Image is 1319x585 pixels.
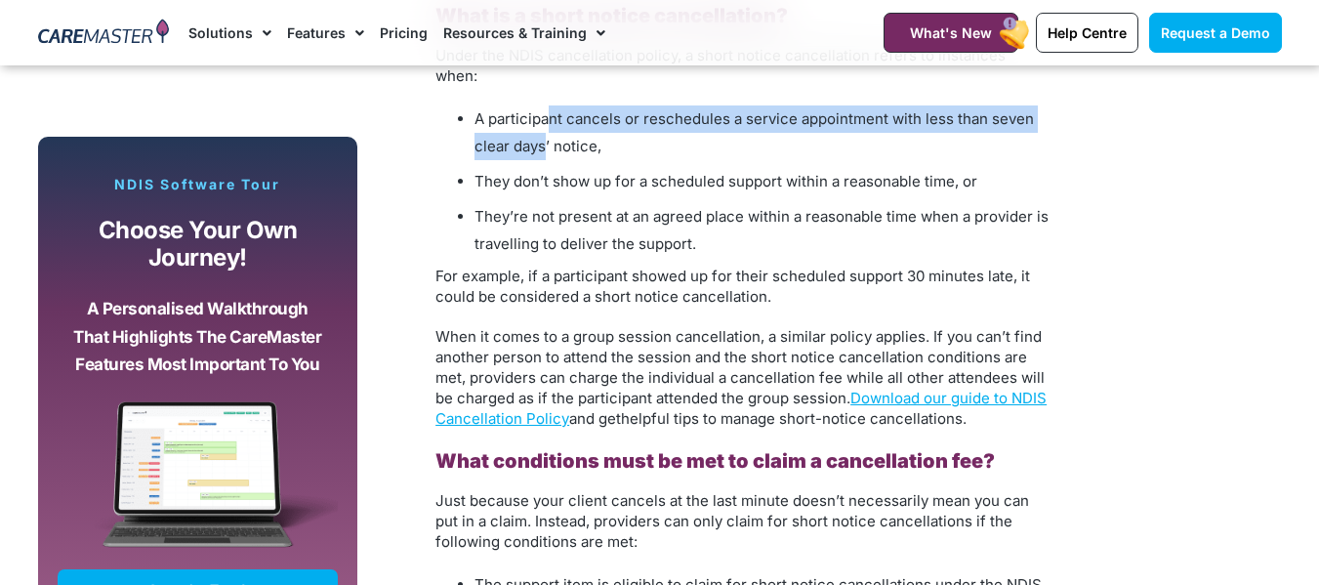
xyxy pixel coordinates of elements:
a: What's New [884,13,1018,53]
span: A participant cancels or reschedules a service appointment with less than seven clear days’ notice, [474,109,1034,155]
a: Download our guide to NDIS Cancellation Policy [435,389,1047,428]
span: When it comes to a group session cancellation, a similar policy applies. If you can’t find anothe... [435,327,1047,428]
span: What's New [910,24,992,41]
p: NDIS Software Tour [58,176,339,193]
span: Request a Demo [1161,24,1270,41]
p: helpful tips to manage short-notice cancellations. [435,326,1051,429]
b: What conditions must be met to claim a cancellation fee? [435,449,995,473]
span: They don’t show up for a scheduled support within a reasonable time, or [474,172,977,190]
img: CareMaster Logo [38,19,170,48]
a: Request a Demo [1149,13,1282,53]
span: Just because your client cancels at the last minute doesn’t necessarily mean you can put in a cla... [435,491,1029,551]
span: Help Centre [1048,24,1127,41]
a: Help Centre [1036,13,1138,53]
span: For example, if a participant showed up for their scheduled support 30 minutes late, it could be ... [435,267,1030,306]
span: They’re not present at an agreed place within a reasonable time when a provider is travelling to ... [474,207,1049,253]
p: Choose your own journey! [72,217,324,272]
img: CareMaster Software Mockup on Screen [58,401,339,569]
span: Under the NDIS cancellation policy, a short notice cancellation refers to instances when: [435,46,1006,85]
p: A personalised walkthrough that highlights the CareMaster features most important to you [72,295,324,379]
